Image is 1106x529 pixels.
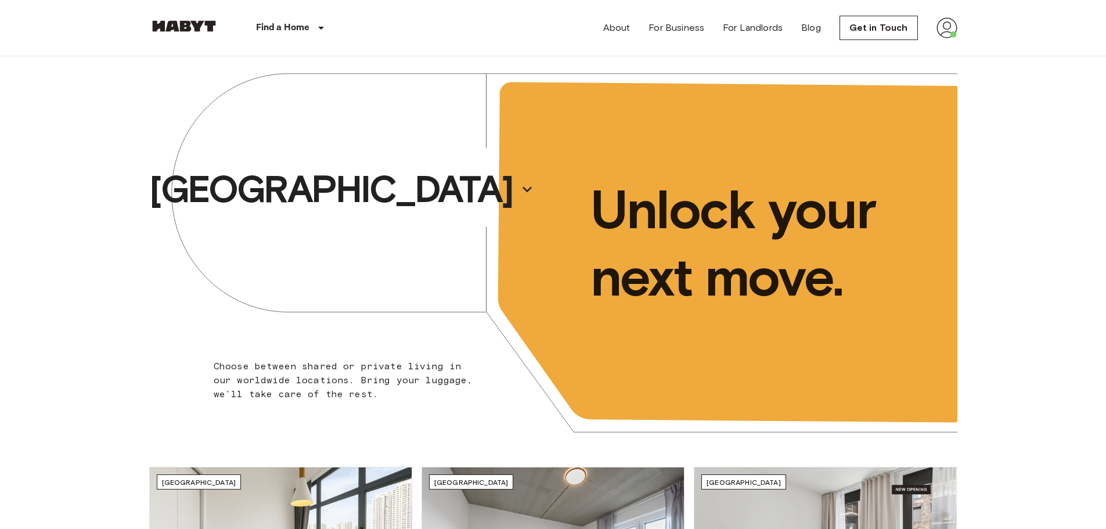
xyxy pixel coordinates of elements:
p: Choose between shared or private living in our worldwide locations. Bring your luggage, we'll tak... [214,359,480,401]
a: About [603,21,631,35]
span: [GEOGRAPHIC_DATA] [707,478,781,487]
span: [GEOGRAPHIC_DATA] [162,478,236,487]
span: [GEOGRAPHIC_DATA] [434,478,509,487]
button: [GEOGRAPHIC_DATA] [145,163,538,216]
p: [GEOGRAPHIC_DATA] [149,166,513,213]
a: For Landlords [723,21,783,35]
a: Get in Touch [840,16,918,40]
p: Unlock your next move. [590,176,939,311]
img: Habyt [149,20,219,32]
img: avatar [936,17,957,38]
p: Find a Home [256,21,310,35]
a: For Business [649,21,704,35]
a: Blog [801,21,821,35]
